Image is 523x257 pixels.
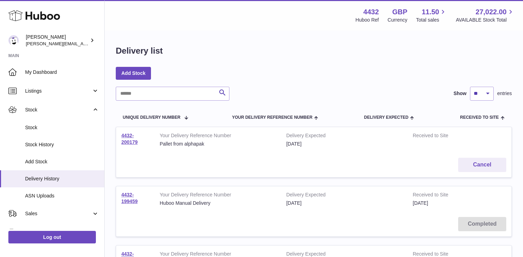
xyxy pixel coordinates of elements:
[364,115,408,120] span: Delivery Expected
[25,176,99,182] span: Delivery History
[8,231,96,243] a: Log out
[388,17,408,23] div: Currency
[456,7,515,23] a: 27,022.00 AVAILABLE Stock Total
[286,141,402,147] div: [DATE]
[413,200,428,206] span: [DATE]
[286,192,402,200] strong: Delivery Expected
[286,200,402,207] div: [DATE]
[25,88,92,94] span: Listings
[123,115,180,120] span: Unique Delivery Number
[116,67,151,79] a: Add Stock
[26,41,140,46] span: [PERSON_NAME][EMAIL_ADDRESS][DOMAIN_NAME]
[26,34,89,47] div: [PERSON_NAME]
[413,192,473,200] strong: Received to Site
[497,90,512,97] span: entries
[476,7,507,17] span: 27,022.00
[25,69,99,76] span: My Dashboard
[286,132,402,141] strong: Delivery Expected
[392,7,407,17] strong: GBP
[160,192,276,200] strong: Your Delivery Reference Number
[116,45,163,56] h1: Delivery list
[460,115,499,120] span: Received to Site
[121,192,138,204] a: 4432-199459
[25,210,92,217] span: Sales
[160,132,276,141] strong: Your Delivery Reference Number
[232,115,312,120] span: Your Delivery Reference Number
[160,200,276,207] div: Huboo Manual Delivery
[25,158,99,165] span: Add Stock
[454,90,467,97] label: Show
[25,193,99,199] span: ASN Uploads
[25,124,99,131] span: Stock
[458,158,506,172] button: Cancel
[25,141,99,148] span: Stock History
[121,133,138,145] a: 4432-200179
[413,132,473,141] strong: Received to Site
[363,7,379,17] strong: 4432
[160,141,276,147] div: Pallet from alphapak
[25,107,92,113] span: Stock
[8,35,19,46] img: akhil@amalachai.com
[422,7,439,17] span: 11.50
[456,17,515,23] span: AVAILABLE Stock Total
[416,17,447,23] span: Total sales
[356,17,379,23] div: Huboo Ref
[416,7,447,23] a: 11.50 Total sales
